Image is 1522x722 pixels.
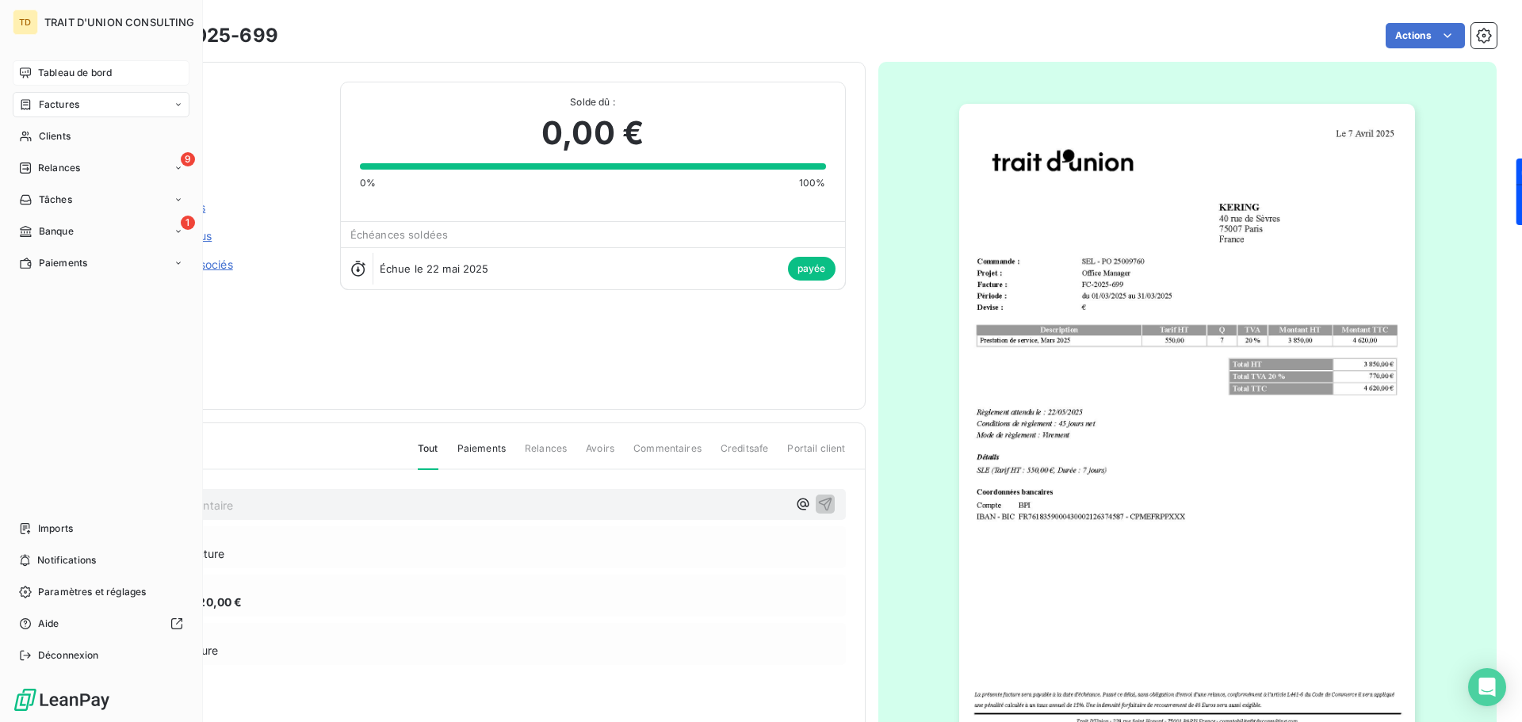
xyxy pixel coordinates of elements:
span: Tout [418,441,438,470]
span: 100% [799,176,826,190]
span: Tâches [39,193,72,207]
span: 9 [181,152,195,166]
span: Paiements [457,441,506,468]
span: TRAIT D'UNION CONSULTING [44,16,195,29]
span: Portail client [787,441,845,468]
span: Relances [38,161,80,175]
img: Logo LeanPay [13,687,111,712]
span: Factures [39,97,79,112]
span: Avoirs [586,441,614,468]
span: 4 620,00 € [182,594,243,610]
span: Tableau de bord [38,66,112,80]
span: Banque [39,224,74,239]
div: TD [13,10,38,35]
span: Échue le 22 mai 2025 [380,262,489,275]
span: Déconnexion [38,648,99,663]
span: Paramètres et réglages [38,585,146,599]
span: Creditsafe [721,441,769,468]
span: Commentaires [633,441,702,468]
span: Échéances soldées [350,228,449,241]
a: Aide [13,611,189,636]
span: Relances [525,441,567,468]
button: Actions [1386,23,1465,48]
h3: FC-2025-699 [148,21,278,50]
span: payée [788,257,836,281]
span: Aide [38,617,59,631]
span: Imports [38,521,73,536]
div: Open Intercom Messenger [1468,668,1506,706]
span: 0% [360,176,376,190]
span: Notifications [37,553,96,567]
span: Solde dû : [360,95,826,109]
span: 1 [181,216,195,230]
span: Paiements [39,256,87,270]
span: 0,00 € [541,109,644,157]
span: Clients [39,129,71,143]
